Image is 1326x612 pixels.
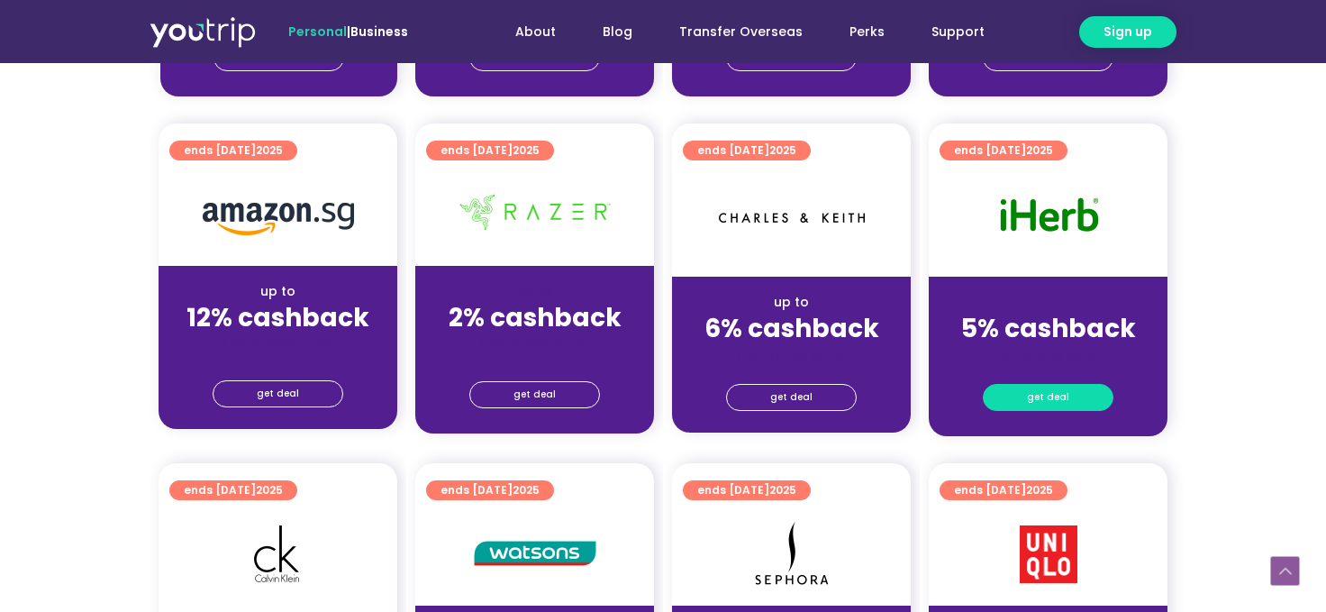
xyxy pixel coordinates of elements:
[169,141,297,160] a: ends [DATE]2025
[954,480,1053,500] span: ends [DATE]
[697,480,796,500] span: ends [DATE]
[983,384,1113,411] a: get deal
[186,300,369,335] strong: 12% cashback
[726,384,857,411] a: get deal
[173,282,383,301] div: up to
[440,141,540,160] span: ends [DATE]
[350,23,408,41] a: Business
[940,141,1067,160] a: ends [DATE]2025
[1026,482,1053,498] span: 2025
[288,23,408,41] span: |
[173,334,383,353] div: (for stays only)
[770,385,813,410] span: get deal
[769,142,796,158] span: 2025
[1079,16,1176,48] a: Sign up
[169,480,297,500] a: ends [DATE]2025
[954,141,1053,160] span: ends [DATE]
[961,311,1136,346] strong: 5% cashback
[686,293,896,312] div: up to
[683,480,811,500] a: ends [DATE]2025
[457,15,1008,49] nav: Menu
[256,482,283,498] span: 2025
[213,380,343,407] a: get deal
[426,480,554,500] a: ends [DATE]2025
[683,141,811,160] a: ends [DATE]2025
[492,15,579,49] a: About
[1027,385,1069,410] span: get deal
[469,381,600,408] a: get deal
[769,482,796,498] span: 2025
[513,482,540,498] span: 2025
[686,345,896,364] div: (for stays only)
[430,334,640,353] div: (for stays only)
[943,293,1153,312] div: up to
[184,141,283,160] span: ends [DATE]
[826,15,908,49] a: Perks
[430,282,640,301] div: up to
[908,15,1008,49] a: Support
[256,142,283,158] span: 2025
[697,141,796,160] span: ends [DATE]
[257,381,299,406] span: get deal
[943,345,1153,364] div: (for stays only)
[513,142,540,158] span: 2025
[288,23,347,41] span: Personal
[940,480,1067,500] a: ends [DATE]2025
[656,15,826,49] a: Transfer Overseas
[704,311,879,346] strong: 6% cashback
[513,382,556,407] span: get deal
[184,480,283,500] span: ends [DATE]
[440,480,540,500] span: ends [DATE]
[449,300,622,335] strong: 2% cashback
[1026,142,1053,158] span: 2025
[579,15,656,49] a: Blog
[1103,23,1152,41] span: Sign up
[426,141,554,160] a: ends [DATE]2025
